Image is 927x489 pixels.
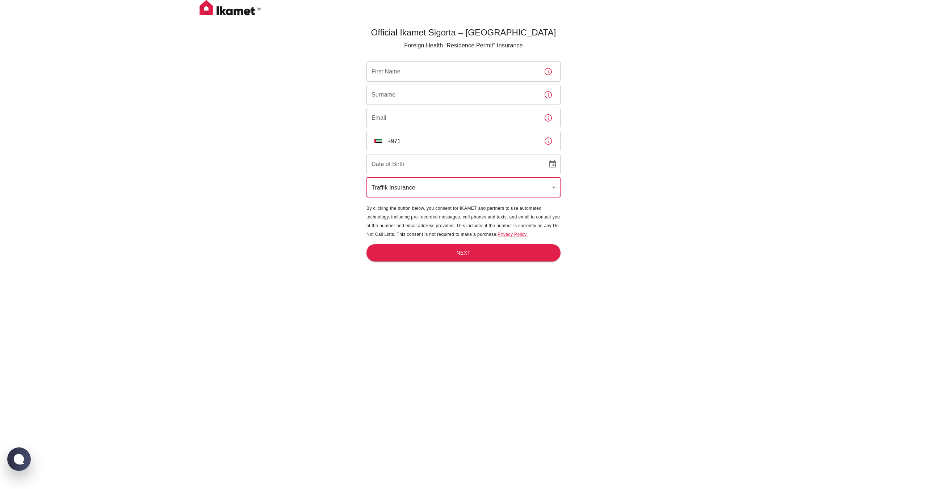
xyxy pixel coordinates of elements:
img: unknown [374,139,382,143]
button: Next [366,244,561,262]
div: Traffik Insurance [366,177,561,197]
p: Foreign Health “Residence Permit” Insurance [366,41,561,50]
h5: Official Ikamet Sigorta – [GEOGRAPHIC_DATA] [366,27,561,38]
button: Select country [372,135,385,148]
span: By clicking the button below, you consent for IKAMET and partners to use automated technology, in... [366,206,560,237]
a: Privacy Policy. [498,232,528,237]
button: Choose date [545,157,560,171]
input: DD/MM/YYYY [366,154,542,174]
